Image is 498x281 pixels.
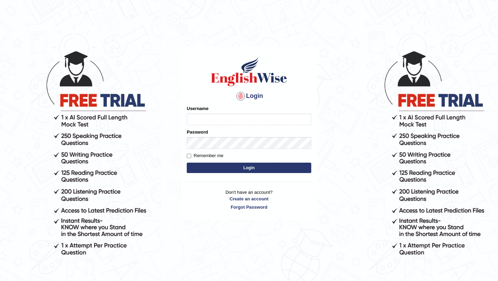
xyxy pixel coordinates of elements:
[210,56,288,87] img: Logo of English Wise sign in for intelligent practice with AI
[187,129,208,135] label: Password
[187,154,191,158] input: Remember me
[187,196,311,202] a: Create an account
[187,105,209,112] label: Username
[187,189,311,210] p: Don't have an account?
[187,91,311,102] h4: Login
[187,163,311,173] button: Login
[187,204,311,210] a: Forgot Password
[187,152,223,159] label: Remember me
